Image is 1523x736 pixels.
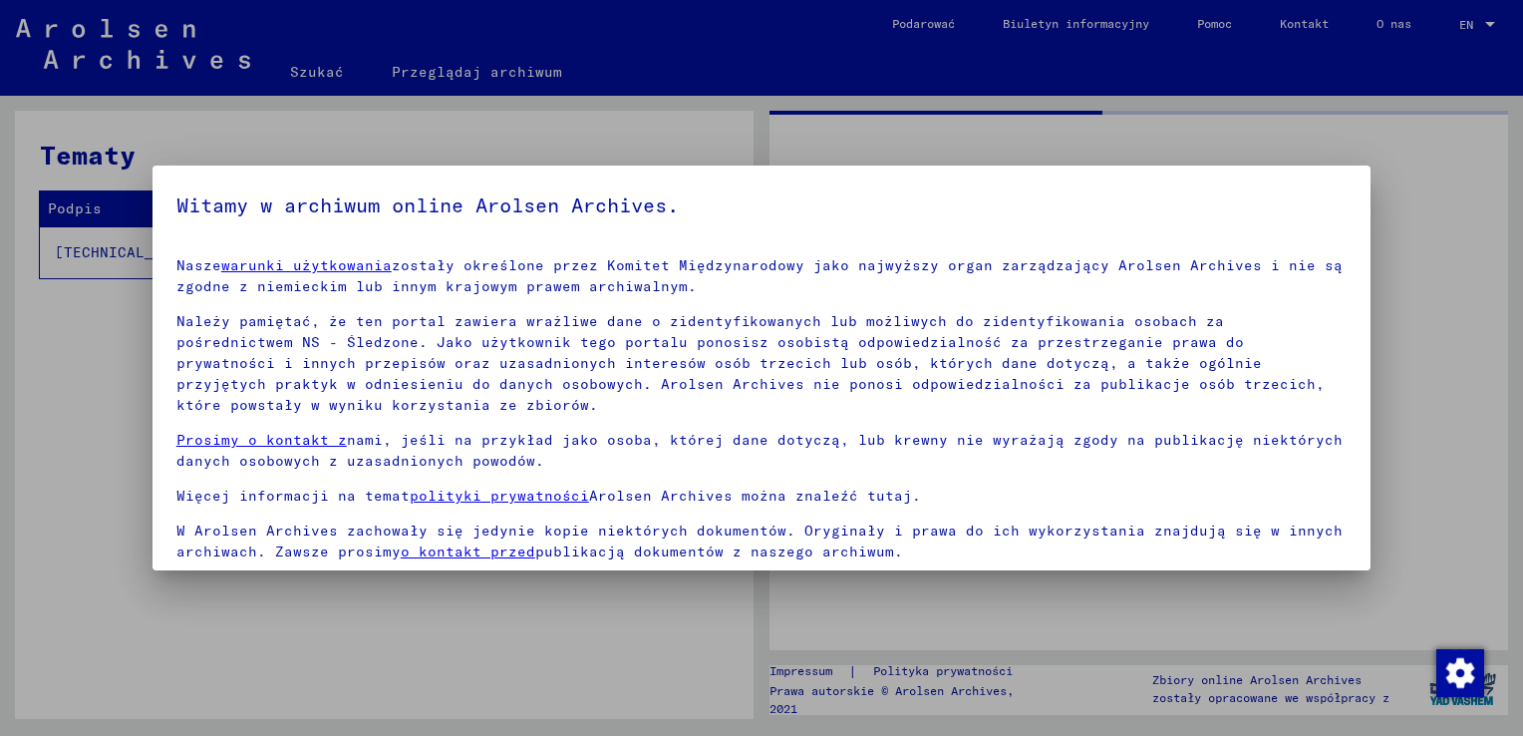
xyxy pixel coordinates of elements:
img: Zmienianie zgody [1436,649,1484,697]
p: W Arolsen Archives zachowały się jedynie kopie niektórych dokumentów. Oryginały i prawa do ich wy... [176,521,1347,562]
a: polityki prywatności [410,487,589,505]
a: o kontakt przed [401,543,535,560]
p: Należy pamiętać, że ten portal zawiera wrażliwe dane o zidentyfikowanych lub możliwych do zidenty... [176,311,1347,416]
a: Prosimy o kontakt z [176,431,347,449]
a: warunki użytkowania [221,256,392,274]
p: Nasze zostały określone przez Komitet Międzynarodowy jako najwyższy organ zarządzający Arolsen Ar... [176,255,1347,297]
p: nami, jeśli na przykład jako osoba, której dane dotyczą, lub krewny nie wyrażają zgody na publika... [176,430,1347,472]
h5: Witamy w archiwum online Arolsen Archives. [176,189,1347,221]
p: Więcej informacji na temat Arolsen Archives można znaleźć tutaj. [176,486,1347,507]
